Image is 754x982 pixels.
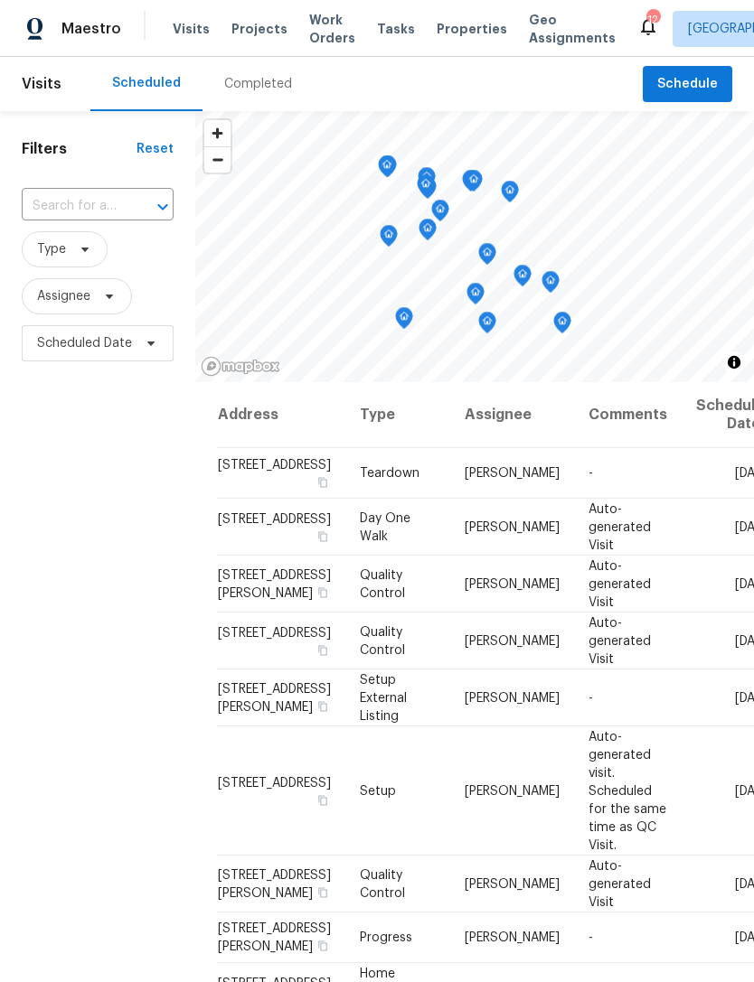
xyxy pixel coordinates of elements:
[450,382,574,448] th: Assignee
[542,271,560,299] div: Map marker
[465,577,560,590] span: [PERSON_NAME]
[204,146,231,173] button: Zoom out
[315,791,331,808] button: Copy Address
[380,225,398,253] div: Map marker
[360,467,419,480] span: Teardown
[478,312,496,340] div: Map marker
[37,287,90,305] span: Assignee
[723,351,745,373] button: Toggle attribution
[217,382,345,448] th: Address
[173,20,210,38] span: Visits
[309,11,355,47] span: Work Orders
[589,502,651,551] span: Auto-generated Visit
[345,382,450,448] th: Type
[465,931,560,944] span: [PERSON_NAME]
[360,625,405,656] span: Quality Control
[218,776,331,789] span: [STREET_ADDRESS]
[514,265,532,293] div: Map marker
[22,64,61,104] span: Visits
[218,682,331,713] span: [STREET_ADDRESS][PERSON_NAME]
[395,307,413,335] div: Map marker
[315,938,331,954] button: Copy Address
[465,467,560,480] span: [PERSON_NAME]
[360,511,410,542] span: Day One Walk
[150,194,175,220] button: Open
[437,20,507,38] span: Properties
[61,20,121,38] span: Maestro
[231,20,287,38] span: Projects
[218,459,331,472] span: [STREET_ADDRESS]
[22,192,123,220] input: Search for an address...
[462,170,480,198] div: Map marker
[646,11,659,29] div: 12
[315,584,331,600] button: Copy Address
[574,382,682,448] th: Comments
[465,170,483,198] div: Map marker
[315,528,331,544] button: Copy Address
[729,352,740,372] span: Toggle attribution
[589,859,651,908] span: Auto-generated Visit
[360,931,412,944] span: Progress
[501,181,519,209] div: Map marker
[360,568,405,599] span: Quality Control
[378,155,396,183] div: Map marker
[418,167,436,195] div: Map marker
[218,626,331,639] span: [STREET_ADDRESS]
[465,520,560,533] span: [PERSON_NAME]
[204,120,231,146] button: Zoom in
[478,243,496,271] div: Map marker
[112,74,181,92] div: Scheduled
[360,868,405,899] span: Quality Control
[218,568,331,599] span: [STREET_ADDRESS][PERSON_NAME]
[37,334,132,352] span: Scheduled Date
[589,467,593,480] span: -
[218,868,331,899] span: [STREET_ADDRESS][PERSON_NAME]
[589,691,593,704] span: -
[465,634,560,647] span: [PERSON_NAME]
[315,474,331,491] button: Copy Address
[465,877,560,890] span: [PERSON_NAME]
[465,691,560,704] span: [PERSON_NAME]
[360,673,407,722] span: Setup External Listing
[137,140,174,158] div: Reset
[315,884,331,900] button: Copy Address
[201,356,280,377] a: Mapbox homepage
[589,730,666,851] span: Auto-generated visit. Scheduled for the same time as QC Visit.
[218,512,331,525] span: [STREET_ADDRESS]
[218,922,331,953] span: [STREET_ADDRESS][PERSON_NAME]
[467,283,485,311] div: Map marker
[360,784,396,797] span: Setup
[37,240,66,258] span: Type
[643,66,732,103] button: Schedule
[589,616,651,665] span: Auto-generated Visit
[419,219,437,247] div: Map marker
[417,174,435,202] div: Map marker
[204,147,231,173] span: Zoom out
[315,697,331,714] button: Copy Address
[553,312,571,340] div: Map marker
[315,641,331,658] button: Copy Address
[529,11,616,47] span: Geo Assignments
[589,931,593,944] span: -
[22,140,137,158] h1: Filters
[377,23,415,35] span: Tasks
[589,559,651,608] span: Auto-generated Visit
[224,75,292,93] div: Completed
[465,784,560,797] span: [PERSON_NAME]
[431,200,449,228] div: Map marker
[657,73,718,96] span: Schedule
